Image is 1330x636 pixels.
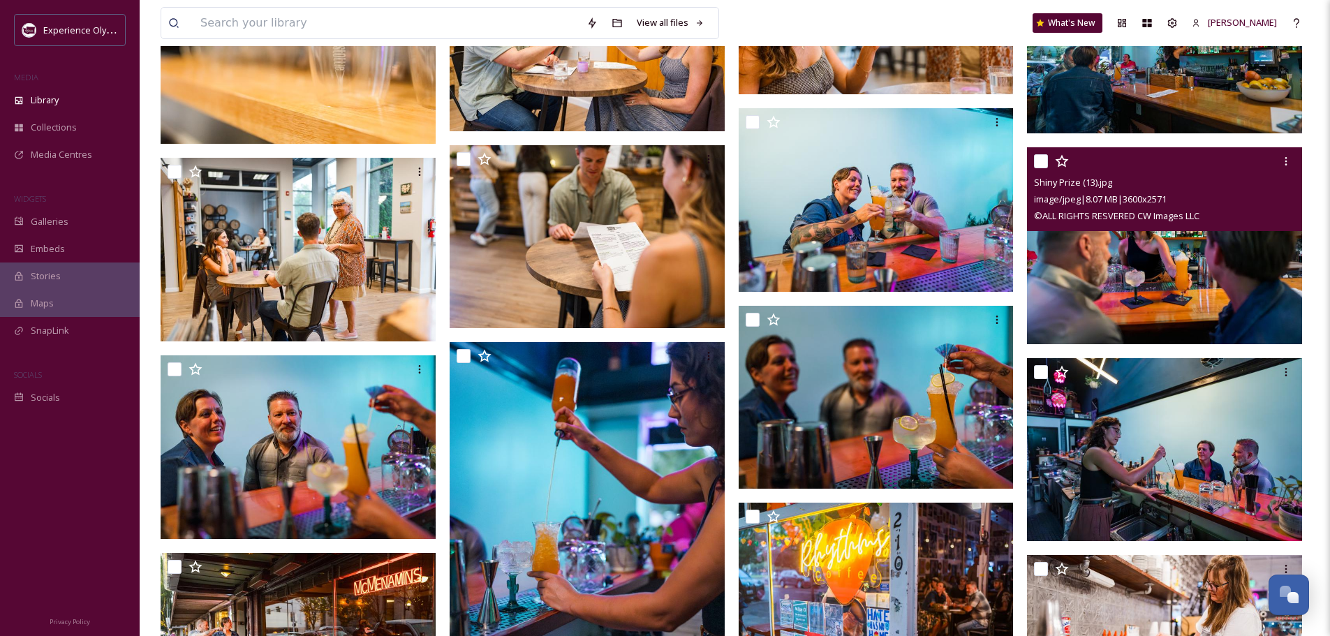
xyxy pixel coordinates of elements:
img: download.jpeg [22,23,36,37]
button: Open Chat [1269,575,1309,615]
span: MEDIA [14,72,38,82]
span: SnapLink [31,324,69,337]
img: Shiny Prize (7).jpg [161,355,436,539]
span: Experience Olympia [43,23,126,36]
span: image/jpeg | 8.07 MB | 3600 x 2571 [1034,193,1167,205]
a: [PERSON_NAME] [1185,9,1284,36]
span: Collections [31,121,77,134]
input: Search your library [193,8,579,38]
span: © ALL RIGHTS RESVERED CW Images LLC [1034,209,1199,222]
span: Maps [31,297,54,310]
span: Galleries [31,215,68,228]
img: Stottle Winery 2025 (7).jpg [450,145,725,329]
span: Media Centres [31,148,92,161]
img: Shiny Prize (12).jpg [739,306,1014,489]
a: What's New [1033,13,1102,33]
img: Shiny Prize (9).jpg [739,108,1014,292]
span: WIDGETS [14,193,46,204]
img: Shiny Prize (13).jpg [1027,147,1302,343]
span: Library [31,94,59,107]
span: Shiny Prize (13).jpg [1034,176,1112,188]
a: Privacy Policy [50,612,90,629]
a: View all files [630,9,711,36]
span: Privacy Policy [50,617,90,626]
span: Socials [31,391,60,404]
span: Stories [31,269,61,283]
span: SOCIALS [14,369,42,380]
img: Stottle Winery 2025 (10).jpg [161,158,436,341]
span: [PERSON_NAME] [1208,16,1277,29]
img: Shiny Prize (11).jpg [1027,358,1302,542]
span: Embeds [31,242,65,256]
